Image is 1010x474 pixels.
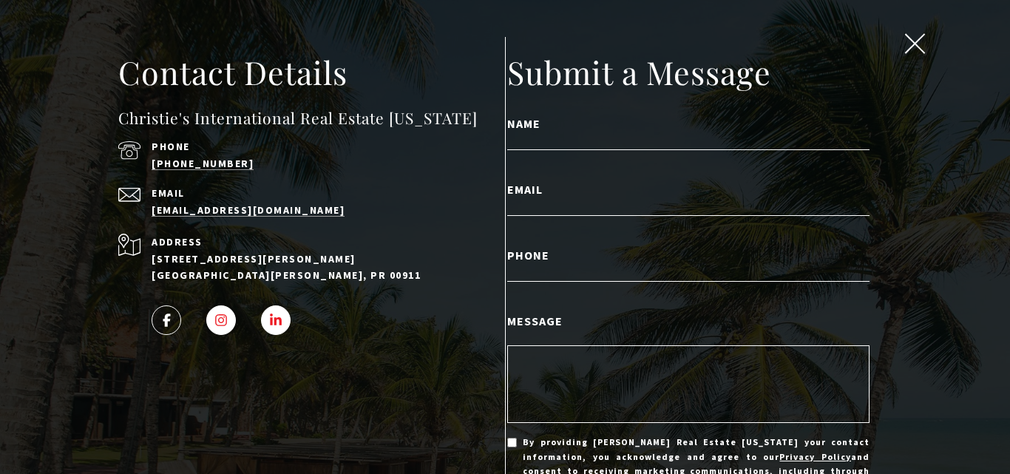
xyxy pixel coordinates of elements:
[507,52,870,93] h2: Submit a Message
[16,47,214,58] div: Call or text [DATE], we are here to help!
[152,305,181,335] a: FACEBOOK - open in a new tab
[118,106,505,130] h4: Christie's International Real Estate [US_STATE]
[18,91,211,119] span: I agree to be contacted by [PERSON_NAME] International Real Estate PR via text, call & email. To ...
[152,188,467,198] p: Email
[152,203,345,217] a: [EMAIL_ADDRESS][DOMAIN_NAME]
[507,180,870,199] label: Email
[16,33,214,44] div: Do you have questions?
[779,451,851,462] a: Privacy Policy - open in a new tab
[152,141,467,152] p: Phone
[152,234,467,250] p: Address
[61,70,184,84] span: [PHONE_NUMBER]
[507,311,870,331] label: Message
[118,52,505,93] h2: Contact Details
[507,438,517,447] input: By providing [PERSON_NAME] Real Estate [US_STATE] your contact information, you acknowledge and a...
[901,33,929,58] button: close modal
[152,157,254,170] a: call (939) 337-3000
[206,305,236,335] a: INSTAGRAM - open in a new tab
[261,305,291,335] a: LINKEDIN - open in a new tab
[507,114,870,133] label: Name
[507,246,870,265] label: Phone
[152,251,467,284] p: [STREET_ADDRESS][PERSON_NAME] [GEOGRAPHIC_DATA][PERSON_NAME], PR 00911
